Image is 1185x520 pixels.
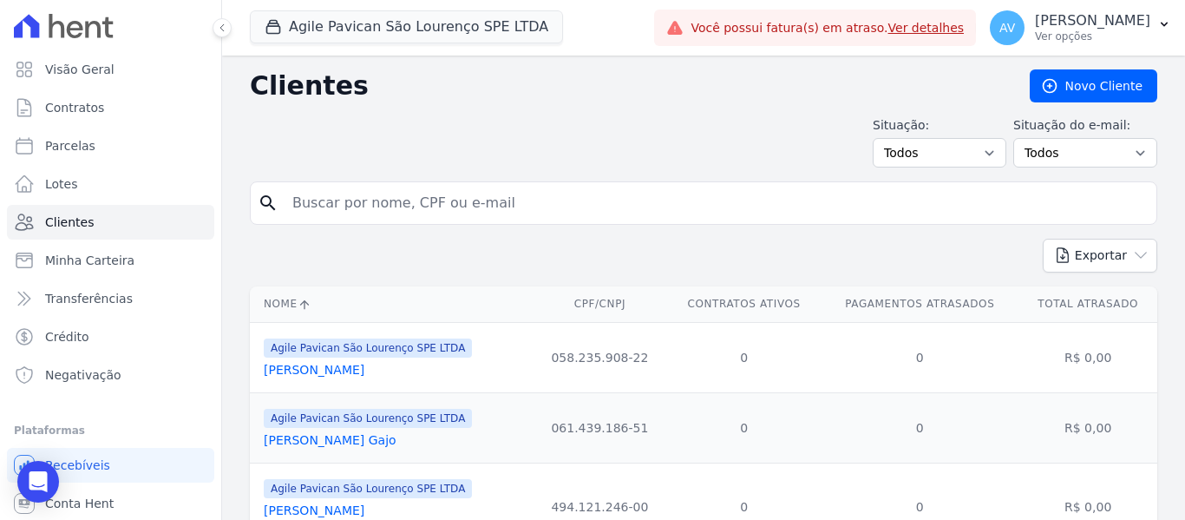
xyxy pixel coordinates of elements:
span: Visão Geral [45,61,115,78]
th: Contratos Ativos [667,286,821,322]
a: Contratos [7,90,214,125]
p: [PERSON_NAME] [1035,12,1150,30]
a: Parcelas [7,128,214,163]
th: CPF/CNPJ [533,286,667,322]
a: [PERSON_NAME] [264,504,364,517]
a: [PERSON_NAME] Gajo [264,433,396,447]
th: Pagamentos Atrasados [821,286,1018,322]
th: Nome [250,286,533,322]
a: Visão Geral [7,52,214,87]
div: Plataformas [14,420,207,441]
div: Open Intercom Messenger [17,461,59,503]
span: Clientes [45,214,94,231]
td: 0 [821,322,1018,392]
button: AV [PERSON_NAME] Ver opções [976,3,1185,52]
span: AV [999,22,1015,34]
a: [PERSON_NAME] [264,363,364,377]
span: Recebíveis [45,457,110,474]
td: 058.235.908-22 [533,322,667,392]
a: Novo Cliente [1030,69,1157,102]
span: Conta Hent [45,495,114,512]
a: Negativação [7,358,214,392]
td: 0 [667,392,821,463]
label: Situação: [873,116,1006,135]
td: R$ 0,00 [1018,322,1157,392]
a: Recebíveis [7,448,214,483]
label: Situação do e-mail: [1013,116,1157,135]
a: Minha Carteira [7,243,214,278]
td: 0 [821,392,1018,463]
span: Minha Carteira [45,252,134,269]
span: Agile Pavican São Lourenço SPE LTDA [264,409,472,428]
h2: Clientes [250,70,1002,102]
a: Lotes [7,167,214,201]
input: Buscar por nome, CPF ou e-mail [282,186,1149,221]
td: 061.439.186-51 [533,392,667,463]
td: 0 [667,322,821,392]
th: Total Atrasado [1018,286,1157,322]
a: Crédito [7,319,214,354]
p: Ver opções [1035,30,1150,43]
span: Negativação [45,366,121,384]
a: Ver detalhes [888,21,965,35]
span: Contratos [45,99,104,116]
i: search [258,193,278,214]
span: Lotes [45,175,78,193]
button: Agile Pavican São Lourenço SPE LTDA [250,10,563,43]
span: Crédito [45,328,89,346]
button: Exportar [1043,239,1157,273]
span: Você possui fatura(s) em atraso. [691,19,964,37]
span: Agile Pavican São Lourenço SPE LTDA [264,479,472,498]
td: R$ 0,00 [1018,392,1157,463]
span: Parcelas [45,137,95,155]
a: Transferências [7,281,214,316]
span: Transferências [45,290,133,307]
a: Clientes [7,205,214,240]
span: Agile Pavican São Lourenço SPE LTDA [264,339,472,358]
